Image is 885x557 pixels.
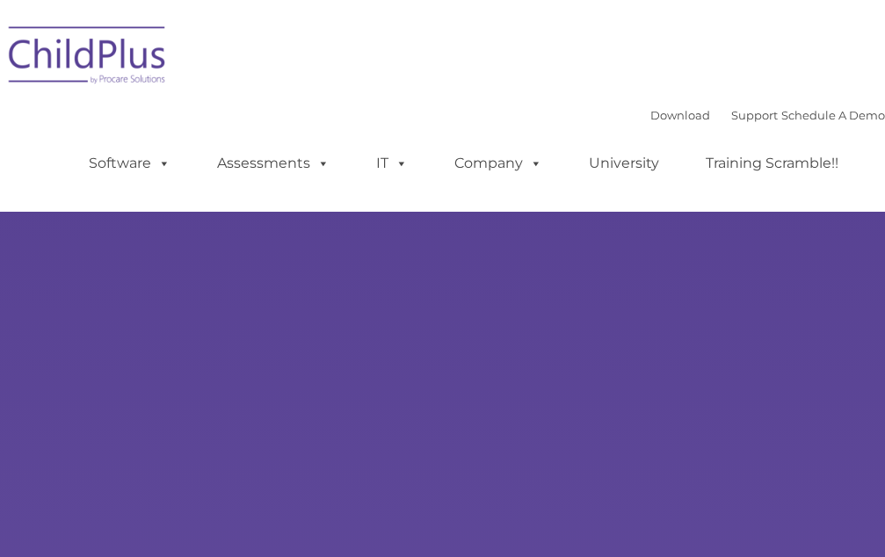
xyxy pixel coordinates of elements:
a: Support [731,108,778,122]
a: Training Scramble!! [688,146,856,181]
a: Assessments [199,146,347,181]
font: | [650,108,885,122]
a: University [571,146,677,181]
a: Software [71,146,188,181]
a: IT [359,146,425,181]
a: Schedule A Demo [781,108,885,122]
a: Download [650,108,710,122]
a: Company [437,146,560,181]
